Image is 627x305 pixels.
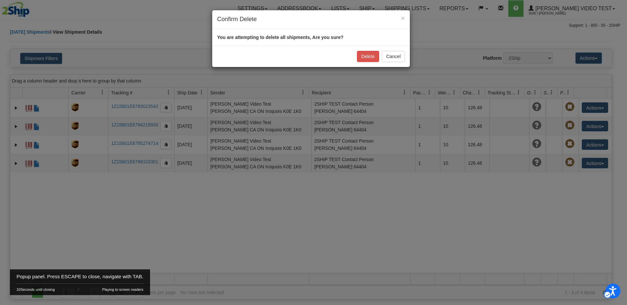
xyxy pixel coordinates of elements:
button: Cancel [382,51,405,62]
button: Close [401,15,405,21]
h4: Confirm Delete [217,15,405,24]
span: × [401,15,405,21]
button: Delete [357,51,379,62]
span: 10 [17,288,20,291]
div: Popup panel. Press ESCAPE to close, navigate with TAB. [17,269,143,284]
strong: You are attempting to delete all shipments, Are you sure? [217,35,343,40]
